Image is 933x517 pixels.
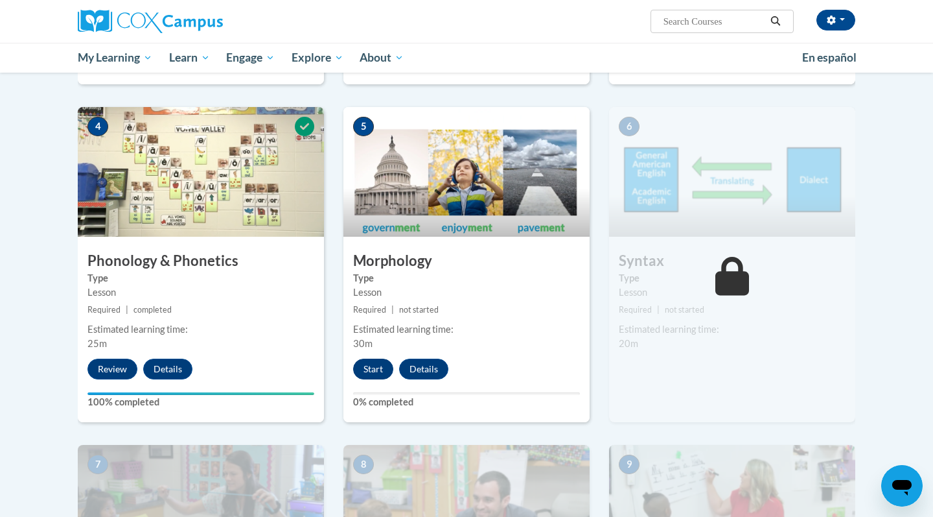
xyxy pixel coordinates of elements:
span: 9 [619,455,639,474]
a: En español [794,44,865,71]
button: Search [766,14,785,29]
a: Explore [283,43,352,73]
a: Cox Campus [78,10,324,33]
label: 0% completed [353,395,580,409]
img: Course Image [609,107,855,237]
label: Type [353,271,580,285]
button: Start [353,359,393,379]
span: My Learning [78,50,152,66]
label: Type [619,271,846,285]
span: 5 [353,117,374,136]
span: Required [353,305,386,315]
span: not started [399,305,439,315]
img: Course Image [343,107,590,237]
h3: Morphology [343,251,590,271]
a: About [352,43,413,73]
img: Cox Campus [78,10,223,33]
span: Engage [226,50,275,66]
button: Details [399,359,448,379]
span: | [391,305,394,315]
span: completed [133,305,172,315]
span: 20m [619,338,638,349]
button: Account Settings [816,10,855,30]
div: Lesson [87,285,314,300]
span: 8 [353,455,374,474]
span: Learn [169,50,210,66]
span: 30m [353,338,373,349]
span: Required [87,305,121,315]
span: About [360,50,404,66]
div: Estimated learning time: [353,322,580,337]
span: Required [619,305,652,315]
span: 7 [87,455,108,474]
div: Lesson [619,285,846,300]
label: Type [87,271,314,285]
a: My Learning [69,43,161,73]
div: Main menu [58,43,875,73]
input: Search Courses [662,14,766,29]
span: | [126,305,128,315]
span: 4 [87,117,108,136]
span: 25m [87,338,107,349]
img: Course Image [78,107,324,237]
button: Details [143,359,192,379]
span: | [657,305,660,315]
span: Explore [292,50,343,66]
a: Engage [218,43,283,73]
label: 100% completed [87,395,314,409]
h3: Phonology & Phonetics [78,251,324,271]
span: En español [802,51,857,64]
button: Review [87,359,137,379]
div: Estimated learning time: [619,322,846,337]
h3: Syntax [609,251,855,271]
div: Your progress [87,392,314,395]
span: 6 [619,117,639,136]
div: Estimated learning time: [87,322,314,337]
span: not started [665,305,704,315]
a: Learn [161,43,218,73]
iframe: Button to launch messaging window, conversation in progress [881,465,923,507]
div: Lesson [353,285,580,300]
